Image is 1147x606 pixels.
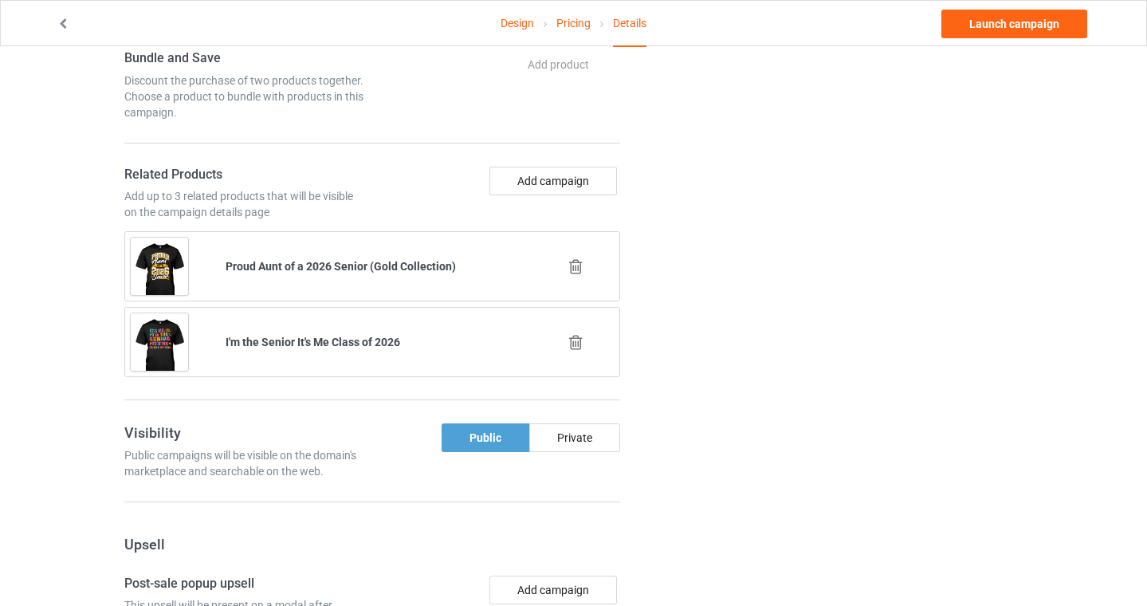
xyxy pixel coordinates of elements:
[489,576,617,604] button: Add campaign
[489,167,617,195] button: Add campaign
[124,423,367,442] h3: Visibility
[124,167,367,183] h4: Related Products
[124,576,367,592] h4: Post-sale popup upsell
[556,1,591,45] a: Pricing
[613,1,646,47] div: Details
[226,336,400,348] b: I'm the Senior It's Me Class of 2026
[124,535,620,553] h3: Upsell
[124,50,367,67] h4: Bundle and Save
[124,447,367,479] div: Public campaigns will be visible on the domain's marketplace and searchable on the web.
[124,73,367,120] div: Discount the purchase of two products together. Choose a product to bundle with products in this ...
[442,423,529,452] div: Public
[941,10,1087,38] a: Launch campaign
[529,423,620,452] div: Private
[226,260,456,273] b: Proud Aunt of a 2026 Senior (Gold Collection)
[124,188,367,220] div: Add up to 3 related products that will be visible on the campaign details page
[501,1,534,45] a: Design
